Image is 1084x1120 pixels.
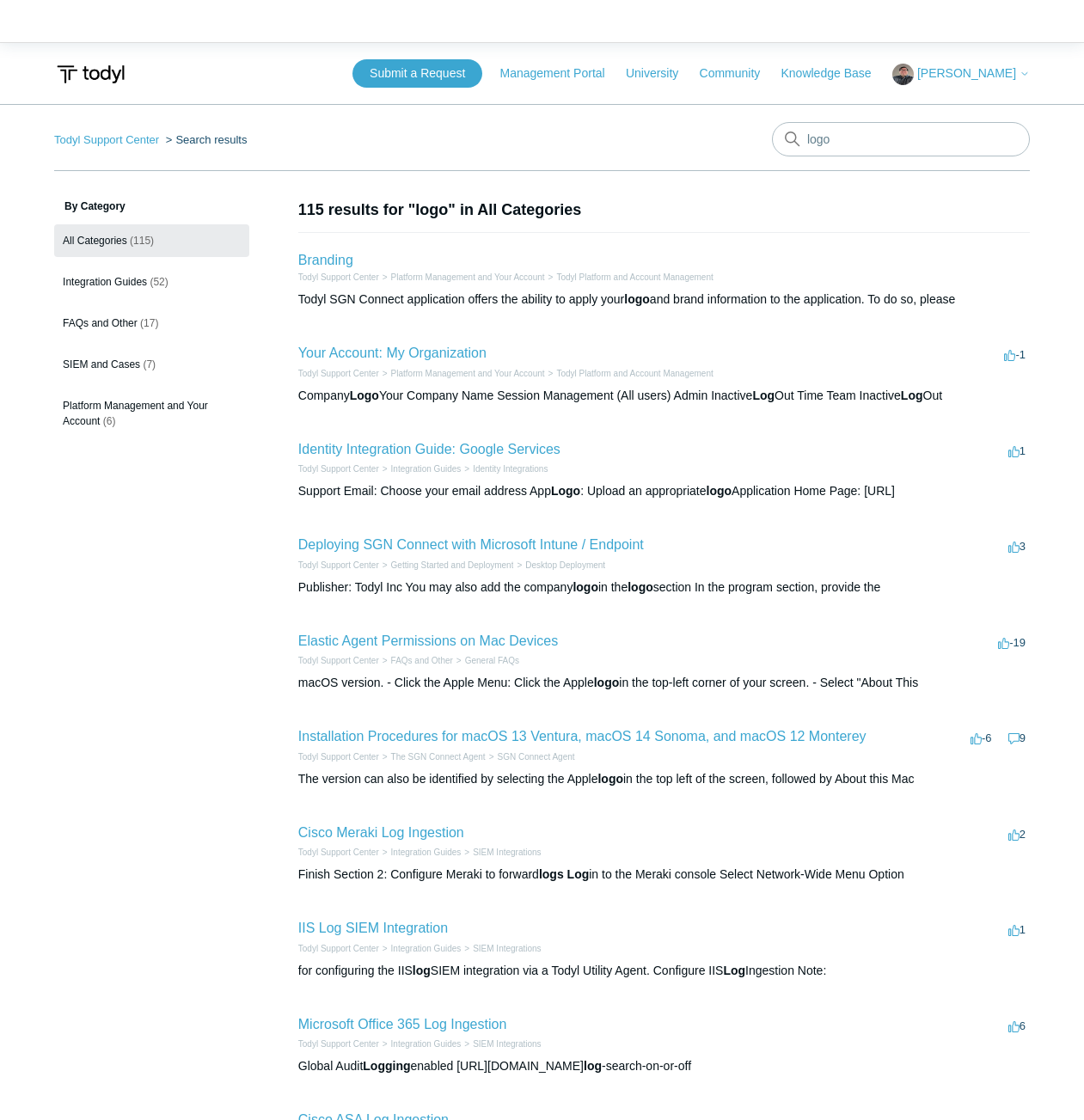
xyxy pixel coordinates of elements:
div: The version can also be identified by selecting the Apple in the top left of the screen, followed... [298,770,1030,788]
a: Integration Guides [391,464,462,474]
a: Knowledge Base [781,64,888,83]
div: Global Audit enabled [URL][DOMAIN_NAME] -search-on-or-off [298,1057,1030,1075]
span: 3 [1008,540,1026,553]
li: SIEM Integrations [461,942,541,955]
a: Platform Management and Your Account (6) [54,389,249,438]
li: Desktop Deployment [513,559,605,572]
h3: By Category [54,199,249,214]
span: [PERSON_NAME] [917,66,1016,80]
li: Todyl Support Center [298,462,379,475]
li: Platform Management and Your Account [379,271,545,284]
a: Management Portal [500,64,622,83]
li: Todyl Platform and Account Management [545,367,713,380]
li: Integration Guides [379,462,462,475]
li: General FAQs [453,654,519,667]
div: for configuring the IIS SIEM integration via a Todyl Utility Agent. Configure IIS Ingestion Note: [298,962,1030,980]
li: FAQs and Other [379,654,453,667]
a: Your Account: My Organization [298,346,487,360]
a: Branding [298,253,353,267]
li: Todyl Support Center [298,559,379,572]
span: FAQs and Other [63,317,138,329]
span: -19 [998,636,1026,649]
a: Todyl Support Center [298,656,379,665]
span: 6 [1008,1019,1026,1032]
a: The SGN Connect Agent [391,752,486,762]
li: Todyl Support Center [54,133,162,146]
a: IIS Log SIEM Integration [298,921,448,935]
a: Integration Guides [391,848,462,857]
a: Integration Guides [391,1039,462,1049]
a: SIEM Integrations [473,848,541,857]
a: Identity Integrations [473,464,548,474]
span: 2 [1008,828,1026,841]
input: Search [772,122,1030,156]
em: logo [573,580,598,594]
a: FAQs and Other (17) [54,307,249,340]
li: Platform Management and Your Account [379,367,545,380]
a: All Categories (115) [54,224,249,257]
a: SIEM and Cases (7) [54,348,249,381]
span: 1 [1008,923,1026,936]
a: Todyl Platform and Account Management [556,272,713,282]
span: (7) [143,358,156,370]
li: Todyl Support Center [298,846,379,859]
span: 9 [1008,731,1026,744]
a: SIEM Integrations [473,944,541,953]
a: Platform Management and Your Account [391,272,545,282]
li: Search results [162,133,248,146]
a: Todyl Support Center [298,752,379,762]
span: Platform Management and Your Account [63,400,208,427]
a: Integration Guides (52) [54,266,249,298]
a: Identity Integration Guide: Google Services [298,442,560,456]
a: General FAQs [465,656,519,665]
li: Todyl Support Center [298,271,379,284]
div: Finish Section 2: Configure Meraki to forward in to the Meraki console Select Network-Wide Menu O... [298,866,1030,884]
li: Integration Guides [379,942,462,955]
a: University [626,64,695,83]
em: logo [597,772,623,786]
em: Log [752,389,775,402]
div: Company Your Company Name Session Management (All users) Admin Inactive Out Time Team Inactive Out [298,387,1030,405]
span: (115) [130,235,154,247]
em: log [413,964,431,977]
li: Todyl Support Center [298,654,379,667]
em: Logging [363,1059,410,1073]
a: Todyl Support Center [298,944,379,953]
a: FAQs and Other [391,656,453,665]
em: Log [723,964,745,977]
div: Todyl SGN Connect application offers the ability to apply your and brand information to the appli... [298,291,1030,309]
em: Logo [551,484,580,498]
div: Publisher: Todyl Inc You may also add the company in the section In the program section, provide the [298,578,1030,597]
span: SIEM and Cases [63,358,140,370]
em: logo [594,676,620,689]
div: macOS version. - Click the Apple Menu: Click the Apple in the top-left corner of your screen. - S... [298,674,1030,692]
a: Cisco Meraki Log Ingestion [298,825,464,840]
em: Log [901,389,923,402]
li: SIEM Integrations [461,846,541,859]
li: Integration Guides [379,1037,462,1050]
li: Todyl Platform and Account Management [545,271,713,284]
a: Todyl Support Center [298,1039,379,1049]
span: (6) [103,415,116,427]
a: Todyl Platform and Account Management [556,369,713,378]
li: Integration Guides [379,846,462,859]
a: Installation Procedures for macOS 13 Ventura, macOS 14 Sonoma, and macOS 12 Monterey [298,729,867,744]
a: Getting Started and Deployment [391,560,514,570]
em: logo [628,580,653,594]
h1: 115 results for "logo" in All Categories [298,199,1030,222]
a: SGN Connect Agent [498,752,575,762]
span: -1 [1004,348,1026,361]
a: Integration Guides [391,944,462,953]
li: Getting Started and Deployment [379,559,514,572]
a: Todyl Support Center [298,272,379,282]
span: Integration Guides [63,276,147,288]
em: Log [567,867,590,881]
li: Todyl Support Center [298,750,379,763]
span: All Categories [63,235,127,247]
li: SGN Connect Agent [486,750,575,763]
em: Logo [350,389,379,402]
li: Todyl Support Center [298,1037,379,1050]
span: (52) [150,276,168,288]
a: SIEM Integrations [473,1039,541,1049]
li: SIEM Integrations [461,1037,541,1050]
